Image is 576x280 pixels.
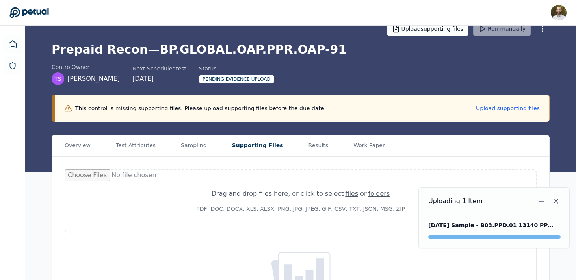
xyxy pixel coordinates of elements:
span: TS [54,75,61,83]
button: Work Paper [350,135,388,156]
button: Upload supporting files [476,104,540,112]
button: Supporting Files [229,135,286,156]
p: PDF, DOC, DOCX, XLS, XLSX, PNG, JPG, JPEG, GIF, CSV, TXT, JSON, MSG, ZIP [196,205,405,213]
button: More Options [535,22,550,36]
a: Dashboard [3,35,22,54]
a: Go to Dashboard [9,7,49,18]
div: Pending Evidence Upload [199,75,274,83]
div: Uploading 1 Item [428,197,483,206]
button: Uploadsupporting files [387,21,469,36]
div: control Owner [52,63,120,71]
div: Status [199,65,274,72]
div: Next Scheduled test [132,65,186,72]
button: Minimize [535,194,549,208]
p: This control is missing supporting files. Please upload supporting files before the due date. [75,104,326,112]
a: SOC 1 Reports [4,57,21,74]
span: [PERSON_NAME] [67,74,120,83]
button: Run manually [473,21,531,36]
button: Close [549,194,563,208]
div: Drag and drop files here , or click to select or [196,189,405,198]
div: files [345,189,358,198]
div: [DATE] [132,74,186,83]
div: March 2025 Sample - B03.PPD.01 13140 PPD Software - Mar_25_Clean.xlsx [428,221,557,229]
div: folders [368,189,390,198]
button: Sampling [178,135,210,156]
h1: Prepaid Recon — BP.GLOBAL.OAP.PPR.OAP-91 [52,43,550,57]
button: Test Attributes [113,135,159,156]
button: Results [305,135,332,156]
img: David Coulombe [551,5,567,20]
button: Overview [61,135,94,156]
